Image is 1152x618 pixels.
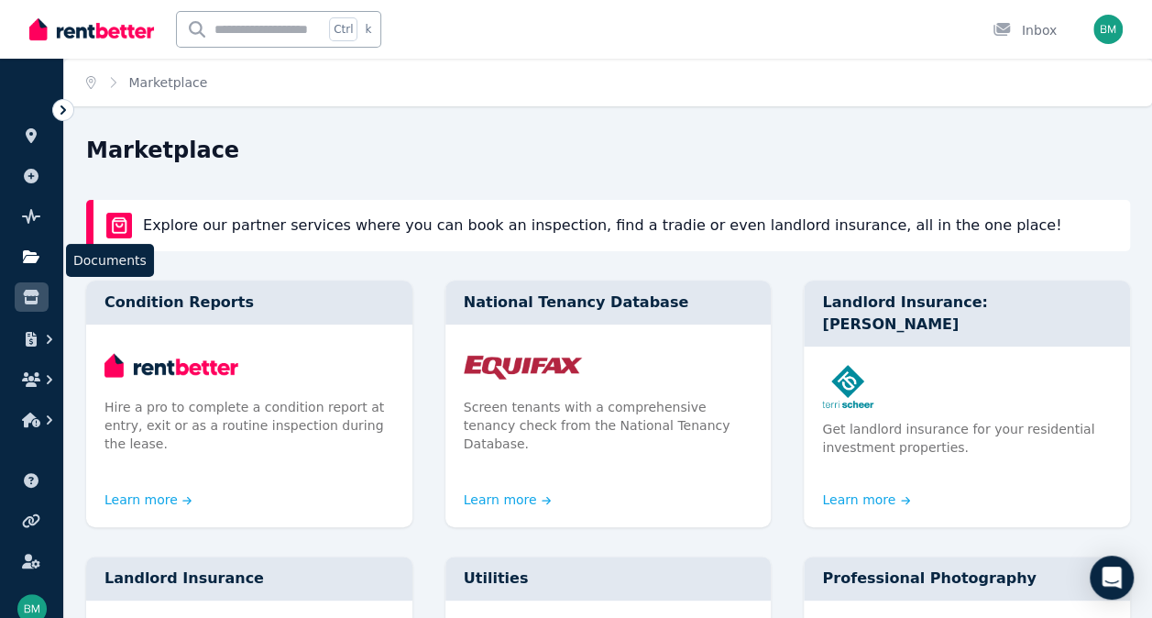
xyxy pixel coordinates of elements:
span: k [365,22,371,37]
img: Landlord Insurance: Terri Scheer [822,365,1112,409]
nav: Breadcrumb [64,59,229,106]
div: Inbox [993,21,1057,39]
div: Landlord Insurance [86,557,412,601]
div: Condition Reports [86,281,412,325]
div: Utilities [445,557,772,601]
img: RentBetter [29,16,154,43]
img: National Tenancy Database [464,343,753,387]
h1: Marketplace [86,136,239,165]
img: Ben Mesisca [1093,15,1123,44]
p: Get landlord insurance for your residential investment properties. [822,420,1112,457]
div: Professional Photography [804,557,1130,601]
div: National Tenancy Database [445,281,772,325]
span: Ctrl [329,17,357,41]
div: Landlord Insurance: [PERSON_NAME] [804,281,1130,347]
img: Condition Reports [104,343,394,387]
div: Open Intercom Messenger [1090,556,1134,600]
span: Marketplace [129,73,208,92]
span: Documents [73,251,147,270]
a: Learn more [464,491,552,509]
p: Screen tenants with a comprehensive tenancy check from the National Tenancy Database. [464,398,753,453]
img: rentBetter Marketplace [106,213,132,238]
p: Hire a pro to complete a condition report at entry, exit or as a routine inspection during the le... [104,398,394,453]
a: Learn more [822,491,910,509]
a: Learn more [104,491,192,509]
p: Explore our partner services where you can book an inspection, find a tradie or even landlord ins... [143,215,1061,237]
